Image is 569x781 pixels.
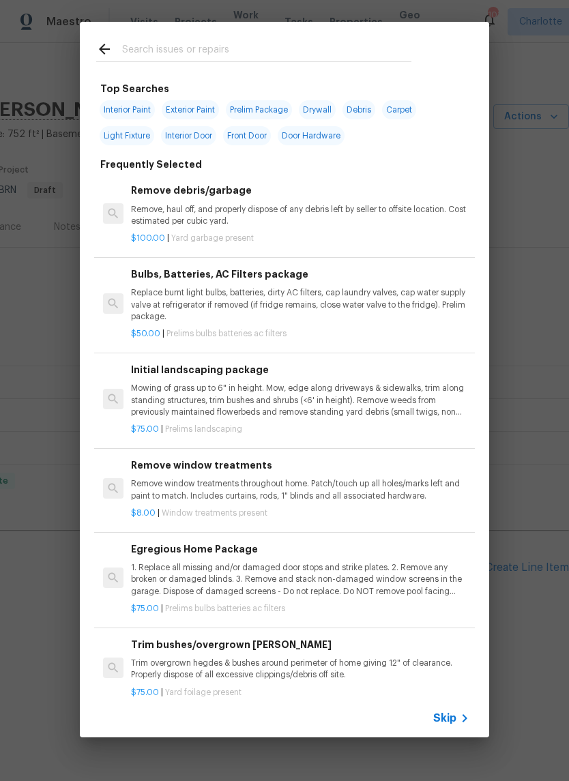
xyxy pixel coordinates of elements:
[131,603,469,615] p: |
[131,233,469,244] p: |
[161,126,216,145] span: Interior Door
[131,234,165,242] span: $100.00
[131,458,469,473] h6: Remove window treatments
[131,688,159,696] span: $75.00
[131,425,159,433] span: $75.00
[131,542,469,557] h6: Egregious Home Package
[223,126,271,145] span: Front Door
[131,507,469,519] p: |
[131,637,469,652] h6: Trim bushes/overgrown [PERSON_NAME]
[100,81,169,96] h6: Top Searches
[433,711,456,725] span: Skip
[131,658,469,681] p: Trim overgrown hegdes & bushes around perimeter of home giving 12" of clearance. Properly dispose...
[162,100,219,119] span: Exterior Paint
[165,425,242,433] span: Prelims landscaping
[162,509,267,517] span: Window treatments present
[131,183,469,198] h6: Remove debris/garbage
[131,424,469,435] p: |
[131,562,469,597] p: 1. Replace all missing and/or damaged door stops and strike plates. 2. Remove any broken or damag...
[131,383,469,417] p: Mowing of grass up to 6" in height. Mow, edge along driveways & sidewalks, trim along standing st...
[165,688,242,696] span: Yard foilage present
[226,100,292,119] span: Prelim Package
[165,604,285,613] span: Prelims bulbs batteries ac filters
[131,329,160,338] span: $50.00
[131,687,469,698] p: |
[131,287,469,322] p: Replace burnt light bulbs, batteries, dirty AC filters, cap laundry valves, cap water supply valv...
[299,100,336,119] span: Drywall
[166,329,287,338] span: Prelims bulbs batteries ac filters
[342,100,375,119] span: Debris
[278,126,345,145] span: Door Hardware
[131,509,156,517] span: $8.00
[131,478,469,501] p: Remove window treatments throughout home. Patch/touch up all holes/marks left and paint to match....
[171,234,254,242] span: Yard garbage present
[131,204,469,227] p: Remove, haul off, and properly dispose of any debris left by seller to offsite location. Cost est...
[100,100,155,119] span: Interior Paint
[122,41,411,61] input: Search issues or repairs
[382,100,416,119] span: Carpet
[131,267,469,282] h6: Bulbs, Batteries, AC Filters package
[131,328,469,340] p: |
[100,126,154,145] span: Light Fixture
[131,362,469,377] h6: Initial landscaping package
[131,604,159,613] span: $75.00
[100,157,202,172] h6: Frequently Selected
